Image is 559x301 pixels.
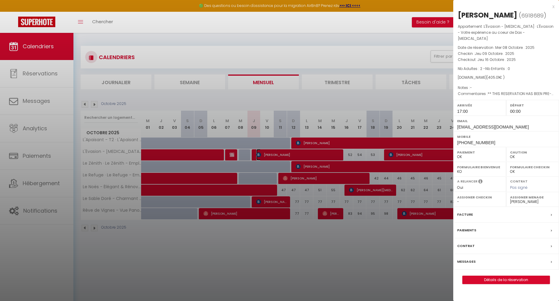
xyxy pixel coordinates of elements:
span: Mer 08 Octobre . 2025 [495,45,535,50]
label: Arrivée [457,102,502,108]
label: Paiement [457,149,502,155]
p: Notes : [458,85,554,91]
label: Paiements [457,227,476,233]
p: Checkout : [458,57,554,63]
button: Détails de la réservation [462,276,550,284]
span: Nb Adultes : 2 - [458,66,510,71]
span: [PHONE_NUMBER] [457,140,495,145]
span: 00:00 [510,109,521,114]
p: Date de réservation : [458,45,554,51]
div: [DOMAIN_NAME] [458,75,554,81]
span: 17:00 [457,109,468,114]
label: Formulaire Checkin [510,164,555,170]
div: [PERSON_NAME] [458,10,517,20]
span: Jeu 09 Octobre . 2025 [475,51,514,56]
span: 405.01 [488,75,499,80]
label: Contrat [510,179,528,183]
span: [EMAIL_ADDRESS][DOMAIN_NAME] [457,125,529,129]
label: Caution [510,149,555,155]
label: A relancer [457,179,477,184]
i: Sélectionner OUI si vous souhaiter envoyer les séquences de messages post-checkout [478,179,483,185]
p: Checkin : [458,51,554,57]
span: 6918689 [521,12,544,19]
span: ( € ) [486,75,505,80]
a: Détails de la réservation [463,276,550,284]
div: x [453,3,554,10]
p: Appartement : [458,24,554,42]
span: Nb Enfants : 0 [485,66,510,71]
label: Assigner Checkin [457,194,502,200]
label: Contrat [457,243,475,249]
span: L'Évasion - [MEDICAL_DATA] · L'Évasion - Votre expérience au coeur de Dax - [MEDICAL_DATA] [458,24,554,41]
span: Pas signé [510,185,528,190]
label: Départ [510,102,555,108]
p: Commentaires : [458,91,554,97]
span: Jeu 16 Octobre . 2025 [477,57,516,62]
span: - [470,85,472,90]
label: Messages [457,258,476,265]
label: Assigner Menage [510,194,555,200]
span: ( ) [519,11,546,20]
label: Formulaire Bienvenue [457,164,502,170]
label: Email [457,118,555,124]
label: Facture [457,211,473,218]
label: Mobile [457,134,555,140]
